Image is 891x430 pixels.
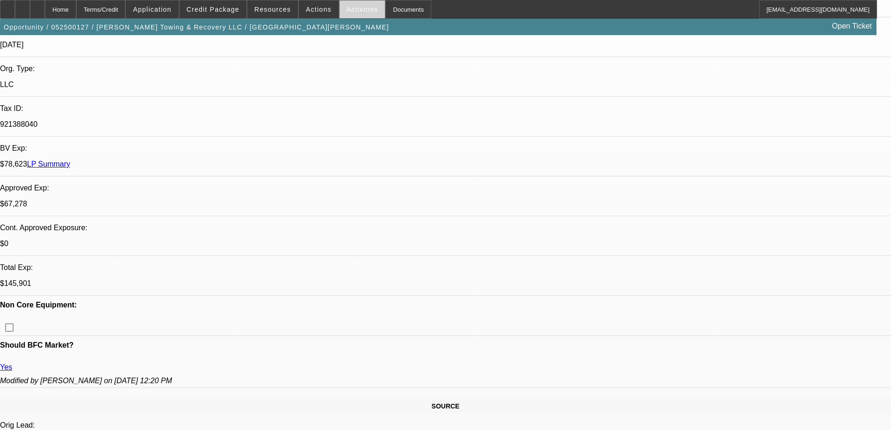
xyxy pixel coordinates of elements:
[254,6,291,13] span: Resources
[126,0,178,18] button: Application
[247,0,298,18] button: Resources
[4,23,389,31] span: Opportunity / 052500127 / [PERSON_NAME] Towing & Recovery LLC / [GEOGRAPHIC_DATA][PERSON_NAME]
[180,0,246,18] button: Credit Package
[133,6,171,13] span: Application
[340,0,385,18] button: Activities
[187,6,239,13] span: Credit Package
[347,6,378,13] span: Activities
[299,0,339,18] button: Actions
[828,18,876,34] a: Open Ticket
[432,402,460,410] span: SOURCE
[306,6,332,13] span: Actions
[27,160,70,168] a: LP Summary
